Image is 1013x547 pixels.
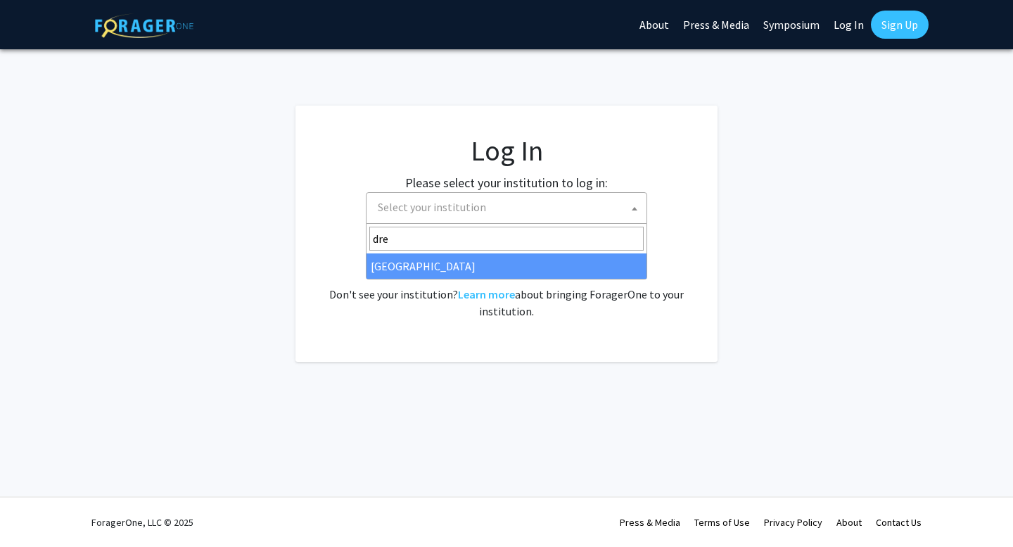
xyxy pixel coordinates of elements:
span: Select your institution [366,192,647,224]
div: ForagerOne, LLC © 2025 [91,498,193,547]
label: Please select your institution to log in: [405,173,608,192]
li: [GEOGRAPHIC_DATA] [367,253,646,279]
div: No account? . Don't see your institution? about bringing ForagerOne to your institution. [324,252,689,320]
span: Select your institution [372,193,646,222]
a: Terms of Use [694,516,750,529]
input: Search [369,227,644,251]
a: Contact Us [876,516,922,529]
a: Press & Media [620,516,680,529]
iframe: Chat [11,484,60,536]
a: Privacy Policy [764,516,822,529]
h1: Log In [324,134,689,168]
a: Sign Up [871,11,929,39]
a: Learn more about bringing ForagerOne to your institution [458,287,515,301]
a: About [836,516,862,529]
span: Select your institution [378,200,486,214]
img: ForagerOne Logo [95,13,193,38]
